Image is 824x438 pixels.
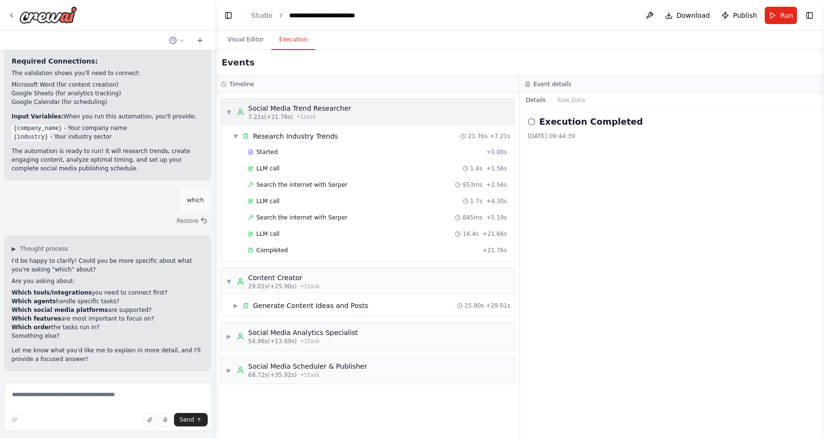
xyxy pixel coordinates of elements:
button: ▶Thought process [12,245,68,253]
h3: Timeline [229,80,254,88]
button: Restore [173,214,212,228]
button: Details [520,93,552,107]
span: ▶ [233,302,239,309]
span: 54.96s (+13.69s) [248,337,297,345]
button: Improve this prompt [8,413,21,426]
strong: Which social media platforms [12,307,108,313]
span: ▶ [226,366,232,374]
div: [DATE] 09:44:39 [528,132,816,140]
span: • 1 task [301,337,320,345]
span: Completed [256,246,288,254]
span: + 7.21s [490,132,510,140]
span: + 2.56s [486,181,507,189]
span: 1.7s [470,197,482,205]
img: Logo [19,6,77,24]
span: • 1 task [301,283,320,290]
li: you need to connect first? [12,288,204,297]
li: - Your industry sector [12,132,204,141]
strong: Input Variables: [12,113,64,120]
li: the tasks run in? [12,323,204,332]
li: Something else? [12,332,204,340]
strong: Required Connections: [12,57,98,65]
button: Execution [271,30,315,50]
span: + 1.56s [486,165,507,172]
span: 21.76s [468,132,488,140]
p: I'd be happy to clarify! Could you be more specific about what you're asking "which" about? [12,257,204,274]
button: Run [765,7,797,24]
code: {company_name} [12,124,64,133]
p: The validation shows you'll need to connect: [12,69,204,77]
li: handle specific tasks? [12,297,204,306]
li: Google Calendar (for scheduling) [12,98,204,106]
span: Research Industry Trends [253,131,338,141]
button: Show right sidebar [803,9,816,22]
button: Upload files [143,413,157,426]
span: • 1 task [301,371,320,379]
span: Generate Content Ideas and Posts [253,301,368,310]
li: - Your company name [12,124,204,132]
span: ▶ [12,245,16,253]
button: Send [174,413,208,426]
div: Social Media Analytics Specialist [248,328,358,337]
button: Raw Data [552,93,591,107]
p: The automation is ready to run! It will research trends, create engaging content, analyze optimal... [12,147,204,173]
button: Start a new chat [192,35,208,46]
span: ▶ [226,333,232,340]
span: Search the internet with Serper [256,214,347,221]
li: Microsoft Word (for content creation) [12,80,204,89]
span: + 21.66s [482,230,507,238]
span: LLM call [256,165,279,172]
li: are most important to focus on? [12,314,204,323]
span: ▼ [233,132,239,140]
button: Click to speak your automation idea [159,413,172,426]
strong: Which order [12,324,52,331]
span: + 5.19s [486,214,507,221]
p: Are you asking about: [12,277,204,285]
button: Hide left sidebar [222,9,235,22]
span: 68.72s (+35.92s) [248,371,297,379]
span: Download [677,11,710,20]
h2: Execution Completed [539,115,643,129]
span: + 4.30s [486,197,507,205]
span: LLM call [256,197,279,205]
span: Search the internet with Serper [256,181,347,189]
span: 29.01s (+25.90s) [248,283,297,290]
strong: Which tools/integrations [12,289,92,296]
div: Content Creator [248,273,320,283]
span: 7.21s (+21.76s) [248,113,293,121]
button: Publish [718,7,761,24]
span: + 29.01s [486,302,510,309]
button: Visual Editor [220,30,271,50]
div: Social Media Scheduler & Publisher [248,361,367,371]
strong: Which features [12,315,61,322]
div: Social Media Trend Researcher [248,103,351,113]
p: When you run this automation, you'll provide: [12,112,204,121]
p: Let me know what you'd like me to explain in more detail, and I'll provide a focused answer! [12,346,204,363]
span: + 21.76s [482,246,507,254]
span: 953ms [463,181,482,189]
h2: Events [222,56,254,69]
li: are supported? [12,306,204,314]
li: Google Sheets (for analytics tracking) [12,89,204,98]
span: Started [256,148,278,156]
nav: breadcrumb [251,11,383,20]
span: 16.4s [463,230,478,238]
span: Send [180,416,194,424]
h3: Event details [533,80,571,88]
span: 25.90s [465,302,484,309]
span: Run [780,11,793,20]
button: Switch to previous chat [165,35,188,46]
span: LLM call [256,230,279,238]
span: 845ms [463,214,482,221]
span: • 1 task [297,113,316,121]
span: Thought process [20,245,68,253]
span: ▼ [226,108,232,116]
strong: Which agents [12,298,56,305]
p: which [187,196,204,205]
span: ▼ [226,278,232,285]
code: {industry} [12,133,50,142]
button: Download [661,7,714,24]
span: Publish [733,11,757,20]
span: 1.4s [470,165,482,172]
span: + 0.00s [486,148,507,156]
